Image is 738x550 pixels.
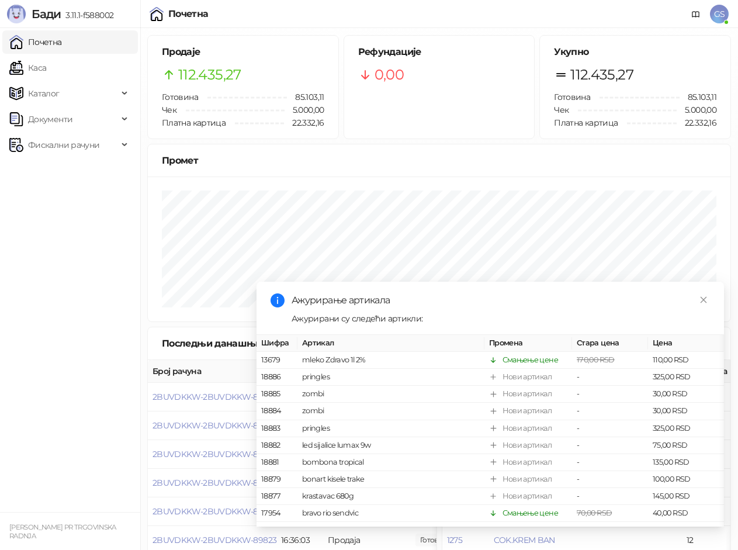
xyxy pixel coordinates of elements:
[572,335,648,352] th: Стара цена
[297,522,484,539] td: FISHERMANS FRIEND
[7,5,26,23] img: Logo
[297,437,484,454] td: led sijalice lumax 9w
[28,133,99,157] span: Фискални рачуни
[572,386,648,403] td: -
[687,5,705,23] a: Документација
[572,454,648,471] td: -
[554,117,618,128] span: Платна картица
[677,103,716,116] span: 5.000,00
[162,153,716,168] div: Промет
[572,488,648,505] td: -
[257,454,297,471] td: 18881
[9,56,46,79] a: Каса
[648,386,724,403] td: 30,00 RSD
[297,471,484,488] td: bonart kisele trake
[162,117,226,128] span: Платна картица
[61,10,113,20] span: 3.11.1-f588002
[648,352,724,369] td: 110,00 RSD
[648,369,724,386] td: 325,00 RSD
[648,420,724,437] td: 325,00 RSD
[680,91,716,103] span: 85.103,11
[162,92,198,102] span: Готовина
[257,488,297,505] td: 18877
[648,454,724,471] td: 135,00 RSD
[297,505,484,522] td: bravo rio sendvic
[503,440,552,451] div: Нови артикал
[415,534,455,546] span: 200,00
[153,535,276,545] button: 2BUVDKKW-2BUVDKKW-89823
[648,505,724,522] td: 40,00 RSD
[257,522,297,539] td: 17483
[271,293,285,307] span: info-circle
[554,45,716,59] h5: Укупно
[178,64,241,86] span: 112.435,27
[503,490,552,502] div: Нови артикал
[257,437,297,454] td: 18882
[153,392,277,402] button: 2BUVDKKW-2BUVDKKW-89828
[297,369,484,386] td: pringles
[162,336,317,351] div: Последњи данашњи рачуни
[153,420,276,431] button: 2BUVDKKW-2BUVDKKW-89827
[677,116,716,129] span: 22.332,16
[447,535,462,545] button: 1275
[153,478,276,488] span: 2BUVDKKW-2BUVDKKW-89825
[257,505,297,522] td: 17954
[28,108,72,131] span: Документи
[287,91,324,103] span: 85.103,11
[572,471,648,488] td: -
[503,354,558,366] div: Смањење цене
[577,525,615,534] span: 160,00 RSD
[297,454,484,471] td: bombona tropical
[297,403,484,420] td: zombi
[503,388,552,400] div: Нови артикал
[292,312,710,325] div: Ажурирани су следећи артикли:
[648,522,724,539] td: 150,00 RSD
[577,509,612,517] span: 70,00 RSD
[297,420,484,437] td: pringles
[153,449,277,459] button: 2BUVDKKW-2BUVDKKW-89826
[32,7,61,21] span: Бади
[257,369,297,386] td: 18886
[257,471,297,488] td: 18879
[648,335,724,352] th: Цена
[572,369,648,386] td: -
[297,352,484,369] td: mleko Zdravo 1l 2%
[503,524,558,536] div: Смањење цене
[9,523,116,540] small: [PERSON_NAME] PR TRGOVINSKA RADNJA
[503,456,552,468] div: Нови артикал
[285,103,324,116] span: 5.000,00
[28,82,60,105] span: Каталог
[503,405,552,417] div: Нови артикал
[257,386,297,403] td: 18885
[570,64,633,86] span: 112.435,27
[648,403,724,420] td: 30,00 RSD
[697,293,710,306] a: Close
[484,335,572,352] th: Промена
[699,296,708,304] span: close
[648,471,724,488] td: 100,00 RSD
[494,535,555,545] button: COK.KREM BAN
[358,45,521,59] h5: Рефундације
[257,420,297,437] td: 18883
[572,437,648,454] td: -
[648,437,724,454] td: 75,00 RSD
[284,116,324,129] span: 22.332,16
[292,293,710,307] div: Ажурирање артикала
[297,488,484,505] td: krastavac 680g
[153,506,277,517] button: 2BUVDKKW-2BUVDKKW-89824
[503,371,552,383] div: Нови артикал
[162,45,324,59] h5: Продаје
[572,420,648,437] td: -
[257,335,297,352] th: Шифра
[168,9,209,19] div: Почетна
[162,105,176,115] span: Чек
[503,473,552,485] div: Нови артикал
[577,355,615,364] span: 170,00 RSD
[710,5,729,23] span: GS
[648,488,724,505] td: 145,00 RSD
